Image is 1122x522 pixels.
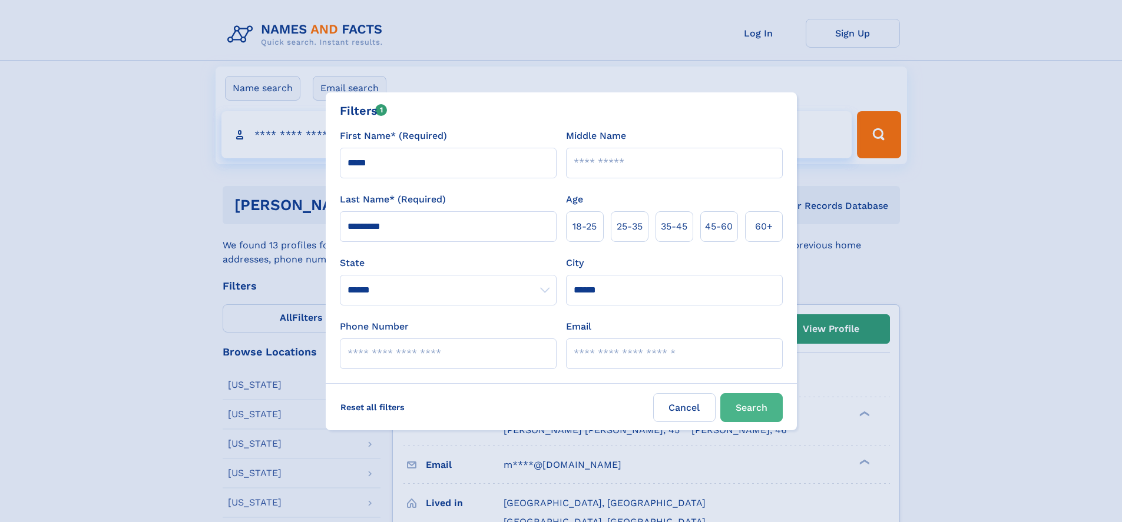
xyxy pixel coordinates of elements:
[340,102,388,119] div: Filters
[340,129,447,143] label: First Name* (Required)
[566,320,591,334] label: Email
[566,129,626,143] label: Middle Name
[340,192,446,207] label: Last Name* (Required)
[333,393,412,421] label: Reset all filters
[653,393,716,422] label: Cancel
[661,220,687,234] span: 35‑45
[340,320,409,334] label: Phone Number
[340,256,557,270] label: State
[755,220,773,234] span: 60+
[566,256,584,270] label: City
[617,220,643,234] span: 25‑35
[572,220,597,234] span: 18‑25
[720,393,783,422] button: Search
[566,192,583,207] label: Age
[705,220,733,234] span: 45‑60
